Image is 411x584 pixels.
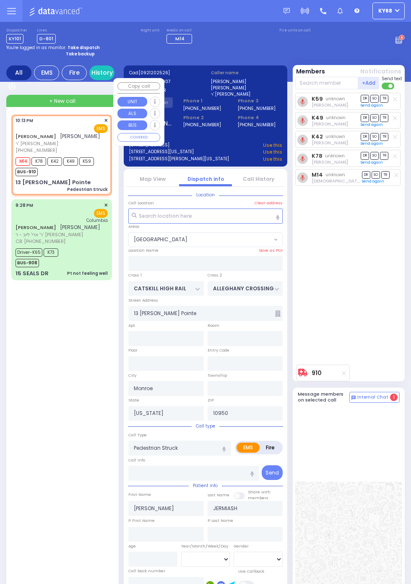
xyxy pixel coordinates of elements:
[128,297,158,303] label: Street Address
[129,149,194,156] a: [STREET_ADDRESS][US_STATE]
[16,231,100,238] span: ר' ארי' לייב - ר' [PERSON_NAME]
[128,518,155,524] label: P First Name
[238,122,276,128] label: [PHONE_NUMBER]
[296,67,325,76] button: Members
[34,65,59,80] div: EMS
[211,70,282,76] label: Caller name
[67,186,108,193] div: Pedestrian Struck
[234,543,249,549] label: Gender
[349,392,400,403] button: Internal Chat 1
[263,149,282,156] a: Use this
[370,95,379,103] span: SO
[128,568,165,574] label: Call back number
[183,122,221,128] label: [PHONE_NUMBER]
[255,200,283,206] label: Clear address
[248,495,268,501] span: members
[248,489,271,495] small: Share with
[325,96,345,102] span: unknown
[129,70,200,76] label: Cad:
[128,272,142,278] label: Cross 1
[192,423,219,429] span: Call type
[166,28,195,33] label: Medic on call
[361,95,369,103] span: DR
[79,157,94,166] span: K59
[259,248,283,253] label: Save as POI
[381,171,390,179] span: TR
[128,373,136,378] label: City
[295,77,359,89] input: Search member
[37,28,56,33] label: Lines
[128,209,283,224] input: Search location here
[370,152,379,160] span: SO
[29,6,85,16] img: Logo
[208,492,229,498] label: Last Name
[63,157,78,166] span: K49
[361,122,383,127] a: Send again
[259,443,281,453] label: Fire
[128,397,139,403] label: State
[361,141,383,146] a: Send again
[129,78,200,85] label: Caller:
[382,76,402,82] span: Send text
[187,175,224,182] a: Dispatch info
[128,232,283,248] span: WOODBURY JUNCTION
[6,34,23,44] span: KY101
[16,238,65,245] span: CB: [PHONE_NUMBER]
[238,97,282,104] span: Phone 3
[129,156,229,163] a: [STREET_ADDRESS][PERSON_NAME][US_STATE]
[128,200,154,206] label: Call Location
[86,217,108,224] span: Columbia
[67,270,108,276] div: Pt not feeling well
[128,543,136,549] label: Age
[117,120,147,130] button: BUS
[325,172,345,178] span: unknown
[117,97,147,107] button: UNIT
[360,67,401,76] button: Notifications
[326,115,346,121] span: unknown
[312,153,323,159] a: K78
[49,97,75,105] span: + New call
[372,171,380,179] span: SO
[16,178,91,187] div: 13 [PERSON_NAME] Pointe
[211,78,282,85] label: [PERSON_NAME]
[372,3,405,19] button: ky68
[263,156,282,163] a: Use this
[208,347,229,353] label: Entry Code
[362,171,370,179] span: DR
[104,202,108,209] span: ✕
[312,102,348,108] span: Joel Green
[89,65,114,80] a: History
[208,397,214,403] label: ZIP
[140,175,166,182] a: Map View
[37,34,56,44] span: D-801
[47,157,62,166] span: K42
[380,133,388,141] span: TR
[128,432,147,438] label: Call Type
[382,82,395,90] label: Turn off text
[312,159,348,165] span: Chaim Brach
[128,248,159,253] label: Location Name
[361,103,383,108] a: Send again
[129,133,206,139] label: Last 3 location
[16,140,100,147] span: ר' [PERSON_NAME]
[211,91,282,97] label: ר' [PERSON_NAME]
[361,133,369,141] span: DR
[128,492,151,498] label: First Name
[189,482,222,489] span: Patient info
[140,28,159,33] label: Night unit
[237,443,260,453] label: EMS
[380,95,388,103] span: TR
[243,175,274,182] a: Call History
[312,115,323,121] a: K49
[208,272,222,278] label: Cross 2
[312,121,348,127] span: Mordechai Kellner
[94,209,108,218] span: EMS
[238,114,282,121] span: Phone 4
[16,248,42,257] span: Driver-K65
[275,310,281,317] span: Other building occupants
[128,323,135,328] label: Apt
[262,465,283,480] button: Send
[208,323,219,328] label: Room
[129,87,200,94] label: WIRELESS CALLER
[238,568,264,574] label: Use Callback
